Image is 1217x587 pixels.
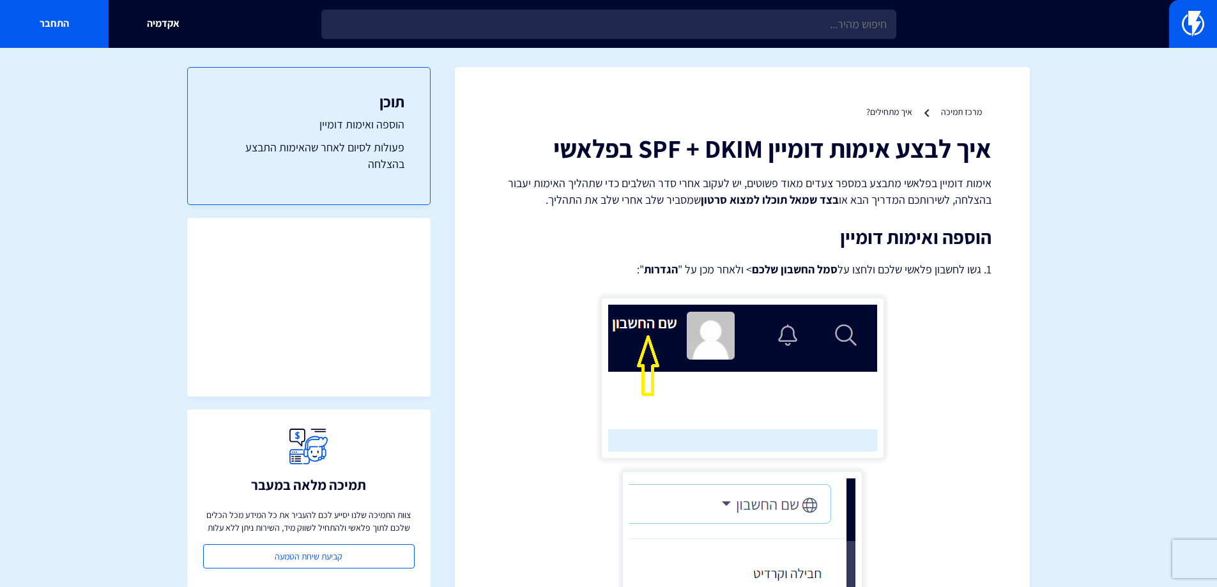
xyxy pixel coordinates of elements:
strong: הגדרות [644,262,678,277]
p: אימות דומיין בפלאשי מתבצע במספר צעדים מאוד פשוטים, יש לעקוב אחרי סדר השלבים כדי שתהליך האימות יעב... [493,175,991,208]
h3: תמיכה מלאה במעבר [251,477,366,492]
a: פעולות לסיום לאחר שהאימות התבצע בהצלחה [213,139,404,172]
a: איך מתחילים? [866,106,912,118]
a: הוספה ואימות דומיין [213,116,404,133]
h1: איך לבצע אימות דומיין SPF + DKIM בפלאשי [493,134,991,162]
input: חיפוש מהיר... [321,10,896,39]
h2: הוספה ואימות דומיין [493,227,991,248]
a: מרכז תמיכה [941,106,982,118]
strong: בצד שמאל תוכלו למצוא סרטון [701,192,839,207]
p: צוות התמיכה שלנו יסייע לכם להעביר את כל המידע מכל הכלים שלכם לתוך פלאשי ולהתחיל לשווק מיד, השירות... [203,508,415,534]
h3: תוכן [213,93,404,110]
a: קביעת שיחת הטמעה [203,544,415,568]
strong: סמל החשבון שלכם [752,262,838,277]
p: 1. גשו לחשבון פלאשי שלכם ולחצו על > ולאחר מכן על " ": [493,261,991,278]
